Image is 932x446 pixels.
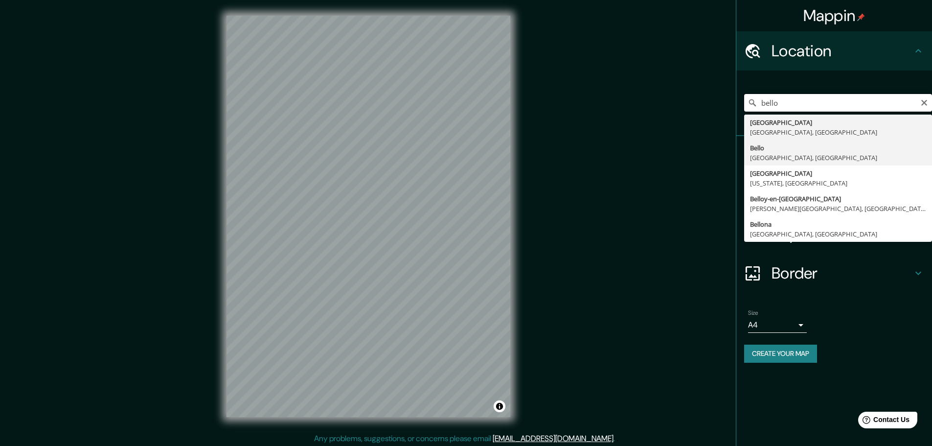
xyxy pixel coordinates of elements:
label: Size [748,309,758,317]
div: [GEOGRAPHIC_DATA], [GEOGRAPHIC_DATA] [750,229,926,239]
div: [PERSON_NAME][GEOGRAPHIC_DATA], [GEOGRAPHIC_DATA] [750,204,926,213]
div: Style [736,175,932,214]
div: Border [736,254,932,293]
div: Pins [736,136,932,175]
button: Toggle attribution [494,400,505,412]
canvas: Map [227,16,510,417]
div: [GEOGRAPHIC_DATA] [750,168,926,178]
div: [US_STATE], [GEOGRAPHIC_DATA] [750,178,926,188]
div: Belloy-en-[GEOGRAPHIC_DATA] [750,194,926,204]
p: Any problems, suggestions, or concerns please email . [314,433,615,445]
iframe: Help widget launcher [845,408,921,435]
div: Bello [750,143,926,153]
h4: Mappin [803,6,865,25]
button: Create your map [744,345,817,363]
div: [GEOGRAPHIC_DATA] [750,117,926,127]
div: . [616,433,618,445]
div: Location [736,31,932,70]
div: A4 [748,317,807,333]
div: . [615,433,616,445]
input: Pick your city or area [744,94,932,112]
img: pin-icon.png [857,13,865,21]
div: Layout [736,214,932,254]
h4: Location [772,41,912,61]
div: Bellona [750,219,926,229]
h4: Layout [772,224,912,244]
div: [GEOGRAPHIC_DATA], [GEOGRAPHIC_DATA] [750,127,926,137]
div: [GEOGRAPHIC_DATA], [GEOGRAPHIC_DATA] [750,153,926,163]
h4: Border [772,263,912,283]
a: [EMAIL_ADDRESS][DOMAIN_NAME] [493,433,614,444]
button: Clear [920,97,928,107]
